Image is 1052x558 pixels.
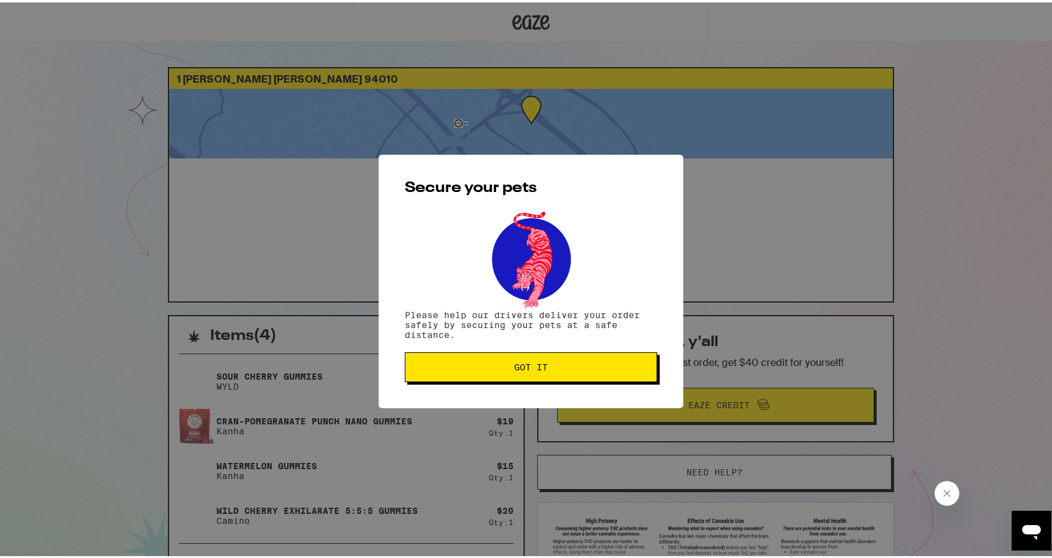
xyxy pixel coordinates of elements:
[1012,508,1051,548] iframe: Button to launch messaging window
[480,206,582,308] img: pets
[405,350,657,380] button: Got it
[405,178,657,193] h2: Secure your pets
[405,308,657,337] p: Please help our drivers deliver your order safely by securing your pets at a safe distance.
[934,478,959,503] iframe: Close message
[514,360,548,369] span: Got it
[7,9,90,19] span: Hi. Need any help?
